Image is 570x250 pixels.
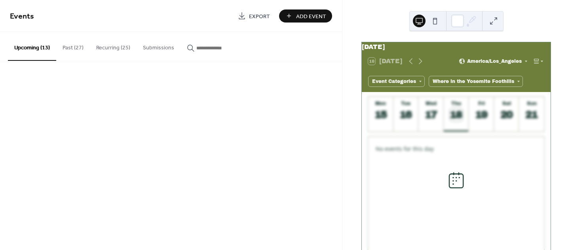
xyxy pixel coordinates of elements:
[425,108,438,121] div: 17
[296,12,326,21] span: Add Event
[475,108,488,121] div: 19
[444,97,469,132] button: Thu18
[393,97,419,132] button: Tue16
[418,97,444,132] button: Wed17
[421,101,441,106] div: Wed
[374,108,388,121] div: 15
[370,101,391,106] div: Mon
[137,32,180,60] button: Submissions
[249,12,270,21] span: Export
[279,9,332,23] button: Add Event
[232,9,276,23] a: Export
[90,32,137,60] button: Recurring (25)
[368,97,393,132] button: Mon15
[450,108,463,121] div: 18
[399,108,412,121] div: 16
[525,108,538,121] div: 21
[496,101,517,106] div: Sat
[469,97,494,132] button: Fri19
[519,97,544,132] button: Sun21
[494,97,519,132] button: Sat20
[446,101,467,106] div: Thu
[362,42,551,52] div: [DATE]
[500,108,513,121] div: 20
[10,9,34,24] span: Events
[8,32,56,61] button: Upcoming (13)
[471,101,492,106] div: Fri
[521,101,542,106] div: Sun
[56,32,90,60] button: Past (27)
[396,101,416,106] div: Tue
[369,139,543,158] div: No events for this day
[467,59,522,64] span: America/Los_Angeles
